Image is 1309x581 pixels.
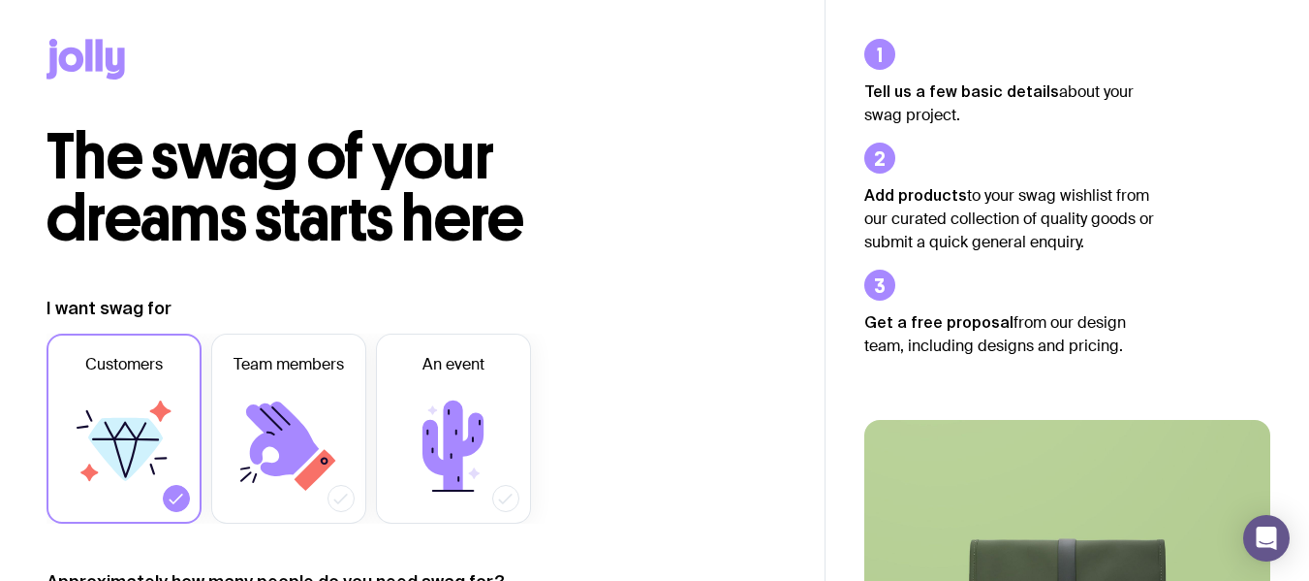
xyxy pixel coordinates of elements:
span: Team members [234,353,344,376]
span: Customers [85,353,163,376]
p: to your swag wishlist from our curated collection of quality goods or submit a quick general enqu... [864,183,1155,254]
strong: Add products [864,186,967,204]
span: An event [422,353,484,376]
p: from our design team, including designs and pricing. [864,310,1155,358]
div: Open Intercom Messenger [1243,515,1290,562]
span: The swag of your dreams starts here [47,118,524,257]
strong: Get a free proposal [864,313,1013,331]
label: I want swag for [47,297,171,320]
strong: Tell us a few basic details [864,82,1059,100]
p: about your swag project. [864,80,1155,127]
